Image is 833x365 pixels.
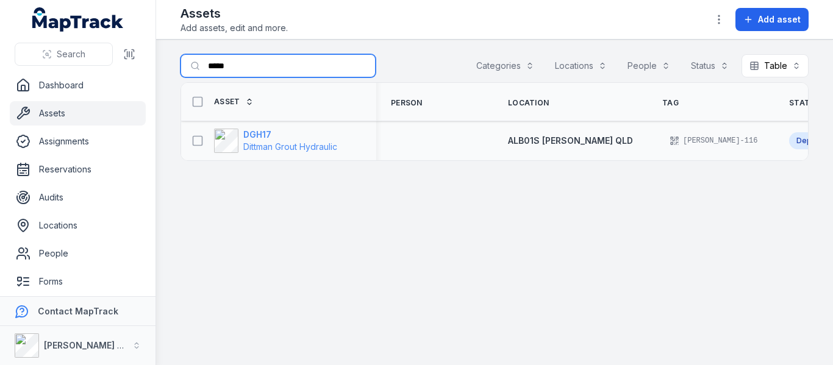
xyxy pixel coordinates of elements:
a: DGH17Dittman Grout Hydraulic [214,129,337,153]
span: Tag [662,98,679,108]
a: Locations [10,213,146,238]
a: Reservations [10,157,146,182]
a: MapTrack [32,7,124,32]
a: Assignments [10,129,146,154]
span: Add assets, edit and more. [181,22,288,34]
a: ALB01S [PERSON_NAME] QLD [508,135,633,147]
button: Table [742,54,809,77]
h2: Assets [181,5,288,22]
button: Categories [468,54,542,77]
button: Search [15,43,113,66]
a: People [10,241,146,266]
span: Status [789,98,821,108]
span: ALB01S [PERSON_NAME] QLD [508,135,633,146]
div: [PERSON_NAME]-116 [662,132,760,149]
span: Person [391,98,423,108]
strong: [PERSON_NAME] Group [44,340,144,350]
span: Asset [214,97,240,107]
a: Asset [214,97,254,107]
span: Location [508,98,549,108]
button: Add asset [735,8,809,31]
button: People [620,54,678,77]
strong: Contact MapTrack [38,306,118,316]
strong: DGH17 [243,129,337,141]
button: Status [683,54,737,77]
a: Audits [10,185,146,210]
a: Dashboard [10,73,146,97]
span: Dittman Grout Hydraulic [243,141,337,152]
button: Locations [547,54,615,77]
span: Add asset [758,13,801,26]
a: Forms [10,269,146,294]
a: Assets [10,101,146,126]
span: Search [57,48,85,60]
